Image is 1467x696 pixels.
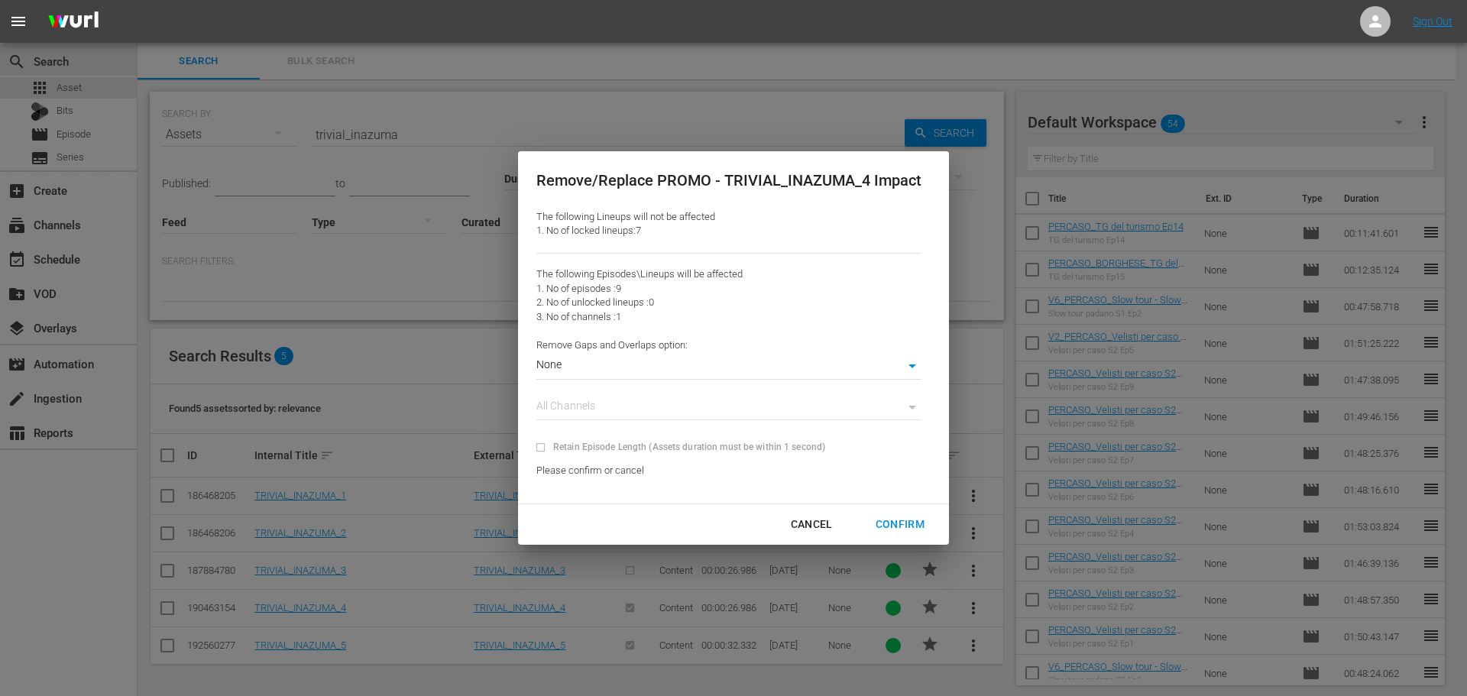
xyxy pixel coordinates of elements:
div: Remove/Replace PROMO - TRIVIAL_INAZUMA_4 Impact [536,170,921,192]
button: Cancel [772,510,851,539]
p: Please confirm or cancel [536,464,921,478]
div: The following Lineups will not be affected 1. No of locked lineups: 7 The following Episodes\Line... [536,210,921,477]
span: menu [9,12,28,31]
div: Cancel [779,515,845,534]
div: None [536,356,921,379]
img: ans4CAIJ8jUAAAAAAAAAAAAAAAAAAAAAAAAgQb4GAAAAAAAAAAAAAAAAAAAAAAAAJMjXAAAAAAAAAAAAAAAAAAAAAAAAgAT5G... [37,4,110,40]
button: Confirm [857,510,943,539]
a: Sign Out [1413,15,1452,28]
span: Retain Episode Length (Assets duration must be within 1 second) [553,440,825,454]
div: All Channels [536,397,921,420]
div: Confirm [863,515,937,534]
